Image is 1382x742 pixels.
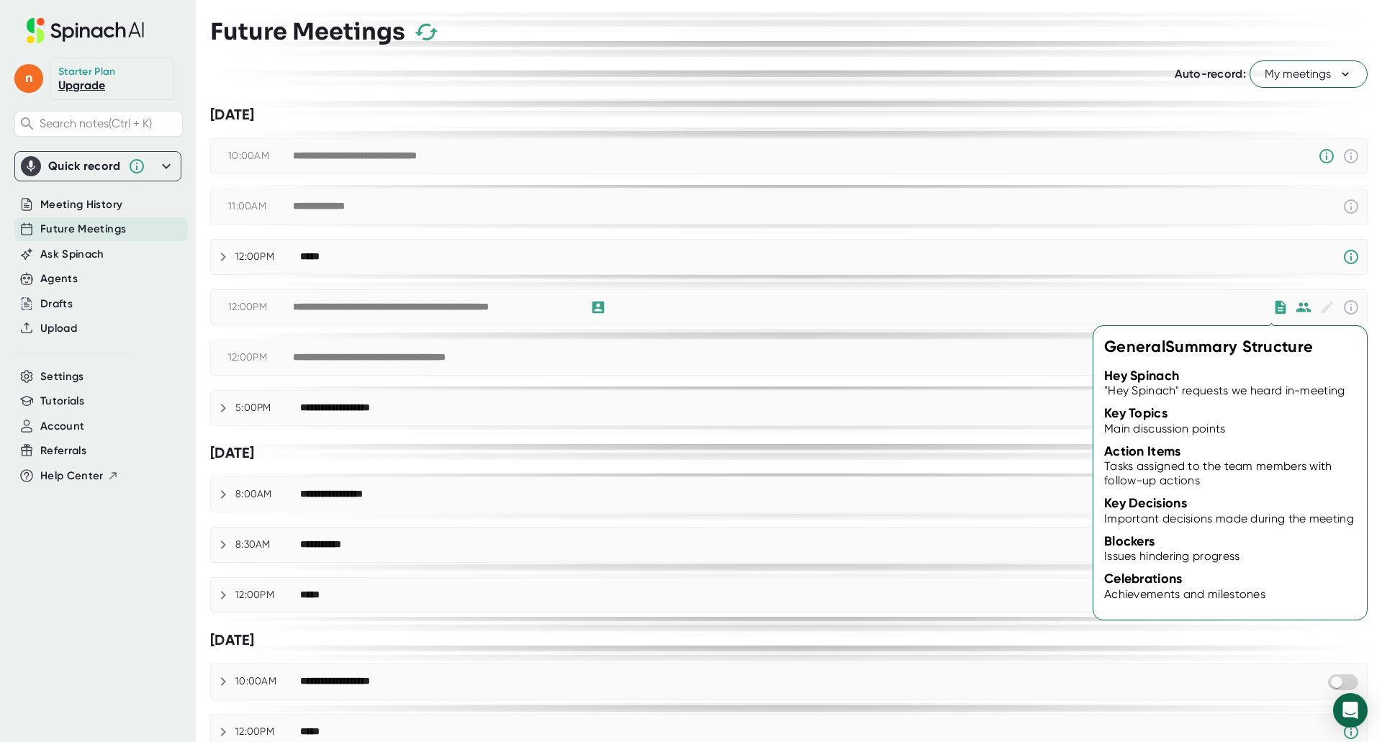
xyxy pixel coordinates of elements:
div: [DATE] [210,106,1368,124]
button: Meeting History [40,196,122,213]
div: 12:00PM [228,351,293,364]
a: Upgrade [58,78,105,92]
div: 5:00PM [235,402,300,415]
svg: Someone has manually disabled Spinach from this meeting. [1318,148,1335,165]
div: 12:00PM [235,589,300,602]
div: 10:00AM [235,675,300,688]
svg: Spinach requires a video conference link. [1342,723,1360,741]
div: 10:00AM [228,150,293,163]
button: Agents [40,271,78,287]
button: Tutorials [40,393,84,410]
div: 12:00PM [235,250,300,263]
button: Future Meetings [40,221,126,237]
div: 12:00PM [235,725,300,738]
div: Quick record [21,152,175,181]
button: Help Center [40,468,119,484]
span: Search notes (Ctrl + K) [40,117,152,130]
div: 11:00AM [228,200,293,213]
svg: This event has already passed [1342,299,1360,316]
span: Help Center [40,468,104,484]
button: Settings [40,368,84,385]
span: Auto-record: [1175,67,1246,81]
span: My meetings [1265,65,1352,83]
div: [DATE] [210,444,1368,462]
button: Upload [40,320,77,337]
div: Quick record [48,159,121,173]
button: Drafts [40,296,73,312]
div: 12:00PM [228,301,293,314]
div: [DATE] [210,631,1368,649]
h3: Future Meetings [210,18,405,45]
div: Open Intercom Messenger [1333,693,1368,728]
svg: This event has already passed [1342,349,1360,366]
div: 8:30AM [235,538,300,551]
span: n [14,64,43,93]
div: 8:00AM [235,488,300,501]
button: Ask Spinach [40,246,104,263]
div: Starter Plan [58,65,116,78]
svg: Spinach requires a video conference link. [1342,248,1360,266]
button: Account [40,418,84,435]
svg: Spinach requires a video conference link. [1342,587,1360,604]
svg: Spinach requires a video conference link. [1342,486,1360,503]
svg: This event has already passed [1342,148,1360,165]
button: My meetings [1250,60,1368,88]
button: Referrals [40,443,86,459]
